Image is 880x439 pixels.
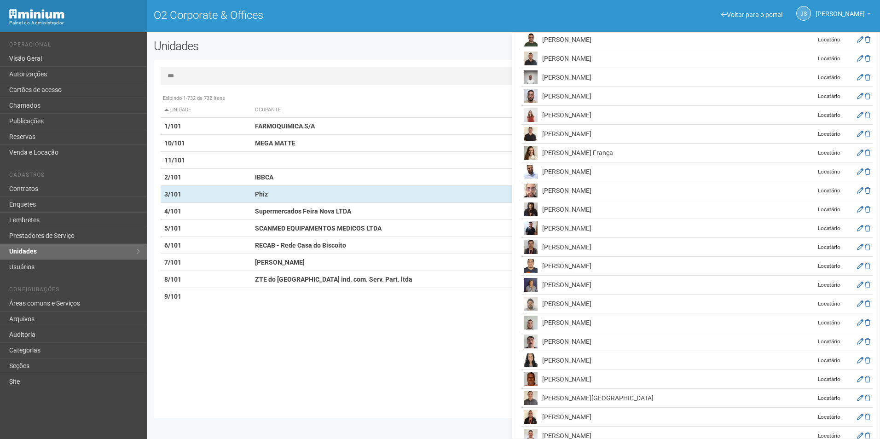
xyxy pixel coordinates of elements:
[524,221,538,235] img: user.png
[164,173,181,181] strong: 2/101
[164,122,181,130] strong: 1/101
[524,52,538,65] img: user.png
[865,300,870,307] a: Excluir membro
[865,111,870,119] a: Excluir membro
[865,262,870,270] a: Excluir membro
[806,238,852,257] td: Locatário
[540,49,671,68] td: [PERSON_NAME]
[865,206,870,213] a: Excluir membro
[806,295,852,313] td: Locatário
[524,278,538,292] img: user.png
[806,370,852,389] td: Locatário
[865,168,870,175] a: Excluir membro
[9,41,140,51] li: Operacional
[540,200,671,219] td: [PERSON_NAME]
[164,208,181,215] strong: 4/101
[540,332,671,351] td: [PERSON_NAME]
[816,12,871,19] a: [PERSON_NAME]
[255,122,315,130] strong: FARMOQUIMICA S/A
[540,144,671,162] td: [PERSON_NAME] França
[816,1,865,17] span: Jeferson Souza
[540,313,671,332] td: [PERSON_NAME]
[806,30,852,49] td: Locatário
[164,276,181,283] strong: 8/101
[540,257,671,276] td: [PERSON_NAME]
[524,33,538,46] img: user.png
[806,181,852,200] td: Locatário
[865,74,870,81] a: Excluir membro
[524,89,538,103] img: user.png
[524,335,538,348] img: user.png
[524,353,538,367] img: user.png
[164,139,185,147] strong: 10/101
[255,173,273,181] strong: IBBCA
[857,206,863,213] a: Editar membro
[865,130,870,138] a: Excluir membro
[796,6,811,21] a: JS
[865,55,870,62] a: Excluir membro
[255,259,305,266] strong: [PERSON_NAME]
[865,149,870,156] a: Excluir membro
[806,144,852,162] td: Locatário
[865,243,870,251] a: Excluir membro
[161,103,251,118] th: Unidade: activate to sort column descending
[524,316,538,329] img: user.png
[865,225,870,232] a: Excluir membro
[9,19,140,27] div: Painel do Administrador
[806,332,852,351] td: Locatário
[806,351,852,370] td: Locatário
[857,338,863,345] a: Editar membro
[806,125,852,144] td: Locatário
[524,259,538,273] img: user.png
[540,370,671,389] td: [PERSON_NAME]
[524,165,538,179] img: user.png
[540,351,671,370] td: [PERSON_NAME]
[806,49,852,68] td: Locatário
[806,219,852,238] td: Locatário
[857,36,863,43] a: Editar membro
[540,30,671,49] td: [PERSON_NAME]
[540,276,671,295] td: [PERSON_NAME]
[164,293,181,300] strong: 9/101
[865,375,870,383] a: Excluir membro
[524,202,538,216] img: user.png
[806,408,852,427] td: Locatário
[540,389,671,408] td: [PERSON_NAME][GEOGRAPHIC_DATA]
[806,313,852,332] td: Locatário
[806,68,852,87] td: Locatário
[161,94,866,103] div: Exibindo 1-732 de 732 itens
[540,125,671,144] td: [PERSON_NAME]
[857,413,863,421] a: Editar membro
[806,389,852,408] td: Locatário
[865,319,870,326] a: Excluir membro
[9,9,64,19] img: Minium
[857,92,863,100] a: Editar membro
[255,139,295,147] strong: MEGA MATTE
[524,372,538,386] img: user.png
[524,108,538,122] img: user.png
[857,130,863,138] a: Editar membro
[524,127,538,141] img: user.png
[524,297,538,311] img: user.png
[806,200,852,219] td: Locatário
[857,149,863,156] a: Editar membro
[865,36,870,43] a: Excluir membro
[255,225,382,232] strong: SCANMED EQUIPAMENTOS MEDICOS LTDA
[857,74,863,81] a: Editar membro
[540,181,671,200] td: [PERSON_NAME]
[540,68,671,87] td: [PERSON_NAME]
[865,187,870,194] a: Excluir membro
[857,281,863,289] a: Editar membro
[806,276,852,295] td: Locatário
[865,357,870,364] a: Excluir membro
[255,208,351,215] strong: Supermercados Feira Nova LTDA
[540,219,671,238] td: [PERSON_NAME]
[540,106,671,125] td: [PERSON_NAME]
[721,11,782,18] a: Voltar para o portal
[9,286,140,296] li: Configurações
[164,242,181,249] strong: 6/101
[164,191,181,198] strong: 3/101
[154,39,446,53] h2: Unidades
[865,413,870,421] a: Excluir membro
[857,375,863,383] a: Editar membro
